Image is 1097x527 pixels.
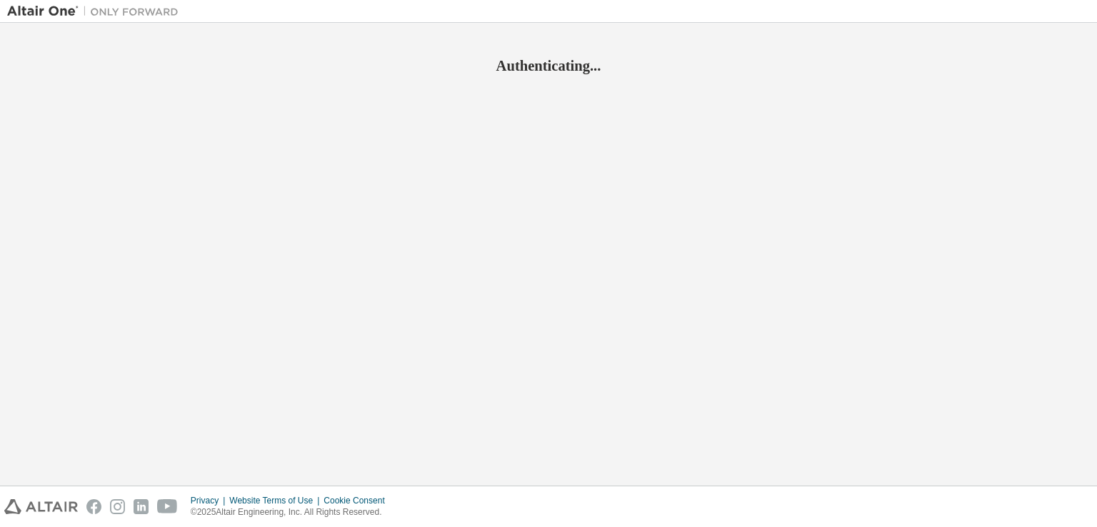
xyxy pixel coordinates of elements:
[7,56,1090,75] h2: Authenticating...
[4,499,78,514] img: altair_logo.svg
[134,499,149,514] img: linkedin.svg
[324,495,393,506] div: Cookie Consent
[191,506,394,518] p: © 2025 Altair Engineering, Inc. All Rights Reserved.
[157,499,178,514] img: youtube.svg
[191,495,229,506] div: Privacy
[7,4,186,19] img: Altair One
[110,499,125,514] img: instagram.svg
[229,495,324,506] div: Website Terms of Use
[86,499,101,514] img: facebook.svg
